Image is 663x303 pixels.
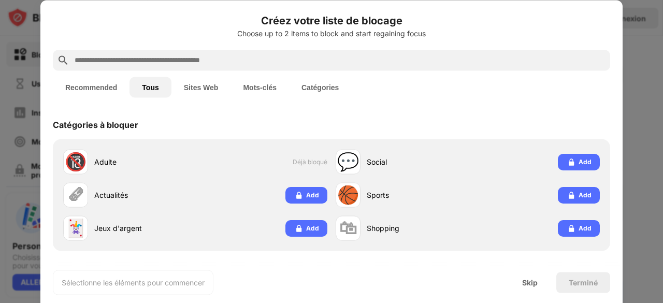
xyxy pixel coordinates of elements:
div: Jeux d'argent [94,223,195,234]
div: Choose up to 2 items to block and start regaining focus [53,29,610,37]
div: Shopping [367,223,468,234]
div: 🏀 [337,184,359,206]
div: Sélectionne les éléments pour commencer [62,277,205,287]
div: Terminé [569,278,598,286]
div: 🗞 [67,184,84,206]
span: Déjà bloqué [293,158,327,166]
div: Add [579,190,592,200]
div: 💬 [337,151,359,172]
button: Catégories [289,77,351,97]
h6: Créez votre liste de blocage [53,12,610,28]
div: Add [579,156,592,167]
div: Adulte [94,156,195,167]
div: Actualités [94,190,195,200]
button: Recommended [53,77,129,97]
div: Add [306,223,319,233]
button: Sites Web [171,77,231,97]
button: Tous [129,77,171,97]
div: Skip [522,278,538,286]
div: Social [367,156,468,167]
div: Catégories à bloquer [53,119,138,129]
div: 🛍 [339,218,357,239]
div: Add [306,190,319,200]
div: 🃏 [65,218,87,239]
div: Sports [367,190,468,200]
div: Add [579,223,592,233]
button: Mots-clés [230,77,289,97]
div: 🔞 [65,151,87,172]
img: search.svg [57,54,69,66]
